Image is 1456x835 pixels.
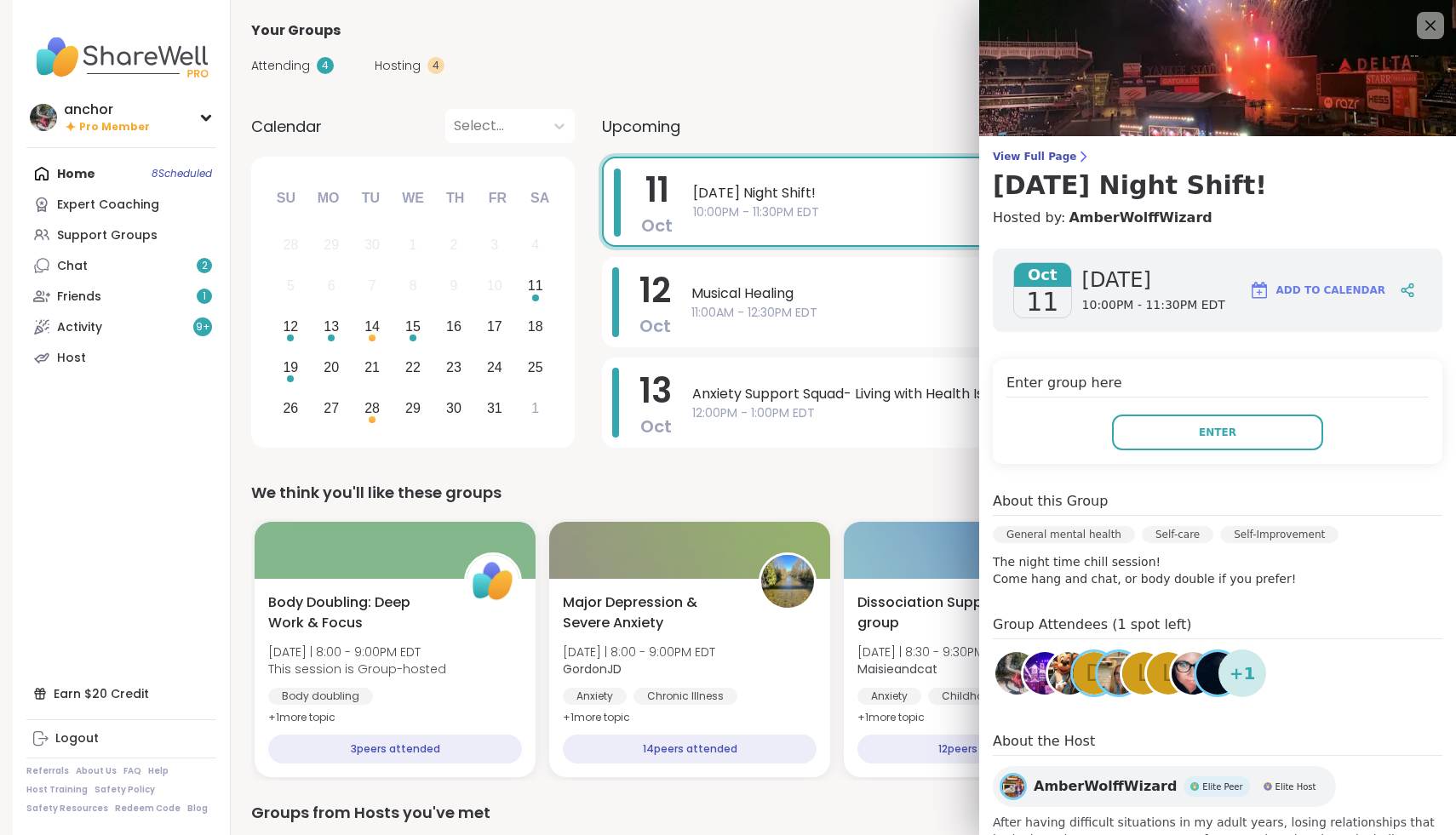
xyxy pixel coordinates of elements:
div: 3 peers attended [268,735,522,764]
button: Enter [1112,415,1323,450]
div: Th [437,180,474,217]
div: Self-care [1142,526,1213,543]
img: Elite Host [1264,782,1272,791]
img: GordonJD [761,555,814,608]
div: Choose Saturday, October 11th, 2025 [517,268,553,305]
div: Tu [352,180,389,217]
span: [DATE] | 8:00 - 9:00PM EDT [268,643,446,661]
div: Not available Sunday, September 28th, 2025 [272,227,309,264]
div: Not available Thursday, October 2nd, 2025 [436,227,473,264]
div: 19 [283,356,298,379]
img: ShareWell Nav Logo [26,27,216,87]
div: 11 [528,274,543,297]
a: anchor [993,649,1040,697]
a: Brandon84 [1021,649,1069,697]
div: Not available Tuesday, October 7th, 2025 [354,268,391,305]
div: Host [57,350,86,367]
div: 20 [324,356,339,379]
div: Choose Monday, October 13th, 2025 [313,309,350,346]
div: Choose Tuesday, October 28th, 2025 [354,390,391,426]
span: 11:00AM - 12:30PM EDT [691,304,1392,322]
span: 11 [1026,287,1058,317]
a: L [1120,649,1167,697]
span: Upcoming [602,115,680,138]
div: 14 [364,315,380,338]
div: 14 peers attended [563,735,817,764]
div: Not available Friday, October 3rd, 2025 [476,227,513,264]
div: Not available Monday, October 6th, 2025 [313,268,350,305]
a: Jill_B_Gratitude [1095,649,1143,697]
div: 1 [531,397,539,420]
a: Activity9+ [26,312,216,342]
div: Choose Tuesday, October 21st, 2025 [354,349,391,386]
div: 12 peers attended [857,735,1111,764]
div: Choose Wednesday, October 22nd, 2025 [395,349,432,386]
div: Chronic Illness [633,688,737,705]
div: Choose Saturday, October 18th, 2025 [517,309,553,346]
a: Safety Policy [95,784,155,796]
span: 12 [639,266,671,314]
div: 31 [487,397,502,420]
div: General mental health [993,526,1135,543]
div: Sa [521,180,559,217]
span: L [1162,657,1175,690]
a: Referrals [26,765,69,777]
b: Maisieandcat [857,661,937,678]
span: Oct [1014,263,1071,287]
h4: About this Group [993,491,1108,512]
a: Chat2 [26,250,216,281]
span: Enter [1199,425,1236,440]
span: + 1 [1230,661,1256,686]
span: Musical Healing [691,283,1392,304]
div: 28 [364,397,380,420]
a: Friends1 [26,281,216,312]
div: 1 [410,233,417,256]
div: Childhood trauma [928,688,1054,705]
img: anchor [30,104,57,131]
div: Choose Thursday, October 23rd, 2025 [436,349,473,386]
img: Jill_B_Gratitude [1098,652,1140,695]
img: ShareWell [467,555,519,608]
div: 4 [427,57,444,74]
div: 16 [446,315,461,338]
a: Host [26,342,216,373]
div: 27 [324,397,339,420]
span: 2 [202,259,208,273]
span: 1 [203,289,206,304]
div: Choose Saturday, November 1st, 2025 [517,390,553,426]
img: AmberWolffWizard [1002,775,1024,798]
div: 10 [487,274,502,297]
div: Choose Saturday, October 25th, 2025 [517,349,553,386]
div: Logout [55,730,99,747]
div: 4 [531,233,539,256]
div: 25 [528,356,543,379]
a: Expert Coaching [26,189,216,220]
p: The night time chill session! Come hang and chat, or body double if you prefer! [993,553,1442,587]
div: 3 [490,233,498,256]
span: 9 + [196,320,210,335]
span: Body Doubling: Deep Work & Focus [268,592,445,633]
div: Choose Wednesday, October 15th, 2025 [395,309,432,346]
div: Groups from Hosts you've met [251,801,1423,825]
span: Dissociation Support group [857,592,1035,633]
a: Blog [187,803,208,815]
div: Choose Thursday, October 16th, 2025 [436,309,473,346]
div: Anxiety [563,688,627,705]
div: 22 [405,356,421,379]
h3: [DATE] Night Shift! [993,170,1442,201]
span: [DATE] | 8:30 - 9:30PM EDT [857,643,1008,661]
span: AmberWolffWizard [1034,776,1177,797]
div: month 2025-10 [270,225,555,428]
div: Activity [57,319,102,336]
img: Brandon84 [1023,652,1066,695]
div: 30 [364,233,380,256]
img: Elite Peer [1190,782,1199,791]
div: We [394,180,432,217]
span: Add to Calendar [1276,283,1385,298]
span: Hosting [375,57,421,75]
b: GordonJD [563,661,622,678]
span: d [1086,657,1103,690]
a: Logout [26,723,216,754]
div: Not available Sunday, October 5th, 2025 [272,268,309,305]
div: Not available Thursday, October 9th, 2025 [436,268,473,305]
